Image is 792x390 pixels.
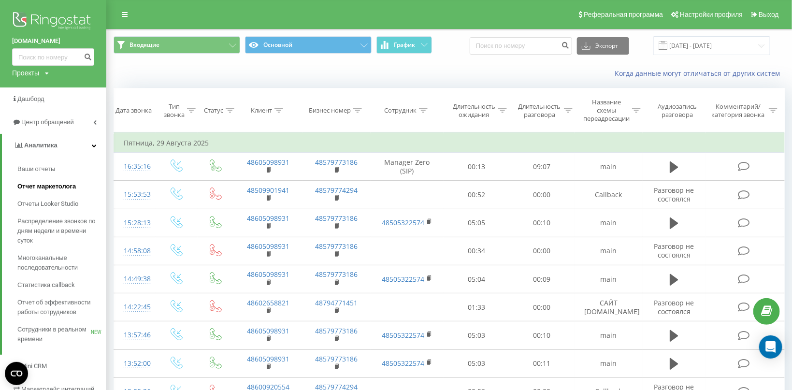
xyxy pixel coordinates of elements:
a: 48605098931 [247,158,289,167]
button: Экспорт [577,37,629,55]
img: Ringostat logo [12,10,94,34]
a: 48505322574 [382,274,425,284]
span: Выход [759,11,779,18]
td: main [575,153,643,181]
span: Распределение звонков по дням недели и времени суток [17,217,101,246]
div: 16:35:16 [124,157,146,176]
a: Отчеты Looker Studio [17,195,106,213]
button: Open CMP widget [5,362,28,385]
td: 05:04 [444,265,509,293]
td: 05:05 [444,209,509,237]
td: Пятница, 29 Августа 2025 [114,133,785,153]
div: 13:52:00 [124,354,146,373]
td: 05:03 [444,321,509,349]
a: Отчет маркетолога [17,178,106,195]
span: Реферальная программа [584,11,663,18]
td: main [575,349,643,377]
span: Входящие [130,41,159,49]
a: Статистика callback [17,276,106,294]
span: Отчет об эффективности работы сотрудников [17,298,101,317]
div: Аудиозапись разговора [652,102,704,119]
span: Настройки профиля [680,11,743,18]
a: Аналитика [2,134,106,157]
a: 48605098931 [247,242,289,251]
a: 48602658821 [247,298,289,307]
span: Разговор не состоялся [654,298,694,316]
a: 48505322574 [382,359,425,368]
span: Разговор не состоялся [654,186,694,203]
a: 48579773186 [315,326,358,335]
td: 00:13 [444,153,509,181]
button: Входящие [114,36,240,54]
a: Распределение звонков по дням недели и времени суток [17,213,106,249]
a: 48579773186 [315,158,358,167]
td: main [575,265,643,293]
a: 48605098931 [247,326,289,335]
input: Поиск по номеру [470,37,572,55]
td: 00:10 [509,321,575,349]
a: 48505322574 [382,218,425,227]
a: 48605098931 [247,270,289,279]
a: Отчет об эффективности работы сотрудников [17,294,106,321]
a: 48794771451 [315,298,358,307]
div: Комментарий/категория звонка [710,102,766,119]
span: Разговор не состоялся [654,242,694,260]
a: Многоканальные последовательности [17,249,106,276]
span: График [394,42,416,48]
a: 48579773186 [315,270,358,279]
div: Длительность ожидания [452,102,496,119]
td: main [575,209,643,237]
td: 00:00 [509,293,575,321]
span: Статистика callback [17,280,75,290]
div: 14:58:08 [124,242,146,260]
td: 00:11 [509,349,575,377]
div: Open Intercom Messenger [759,335,782,359]
td: 00:09 [509,265,575,293]
a: 48505322574 [382,331,425,340]
div: Бизнес номер [309,106,351,115]
span: Отчет маркетолога [17,182,76,191]
td: 05:03 [444,349,509,377]
button: Основной [245,36,372,54]
a: 48605098931 [247,214,289,223]
td: 01:33 [444,293,509,321]
div: Длительность разговора [518,102,562,119]
div: 15:28:13 [124,214,146,232]
div: 15:53:53 [124,185,146,204]
div: Название схемы переадресации [583,98,630,123]
input: Поиск по номеру [12,48,94,66]
div: 14:22:45 [124,298,146,317]
a: 48579773186 [315,242,358,251]
a: [DOMAIN_NAME] [12,36,94,46]
a: 48579773186 [315,354,358,363]
td: 00:34 [444,237,509,265]
td: Callback [575,181,643,209]
td: main [575,321,643,349]
span: Центр обращений [21,118,74,126]
td: Manager Zero (SIP) [371,153,444,181]
span: Сотрудники в реальном времени [17,325,91,344]
td: 00:00 [509,237,575,265]
div: Клиент [251,106,272,115]
span: Ваши отчеты [17,164,55,174]
div: Статус [204,106,223,115]
span: Mini CRM [21,362,47,370]
span: Многоканальные последовательности [17,253,101,273]
a: 48579773186 [315,214,358,223]
td: 00:52 [444,181,509,209]
div: 14:49:38 [124,270,146,289]
span: Дашборд [17,95,44,102]
button: График [376,36,432,54]
div: Сотрудник [384,106,417,115]
td: САЙТ [DOMAIN_NAME] [575,293,643,321]
td: main [575,237,643,265]
span: Отчеты Looker Studio [17,199,78,209]
div: Дата звонка [115,106,152,115]
td: 00:10 [509,209,575,237]
a: 48605098931 [247,354,289,363]
div: 13:57:46 [124,326,146,345]
div: Тип звонка [164,102,185,119]
a: 48509901941 [247,186,289,195]
td: 09:07 [509,153,575,181]
span: Аналитика [24,142,58,149]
